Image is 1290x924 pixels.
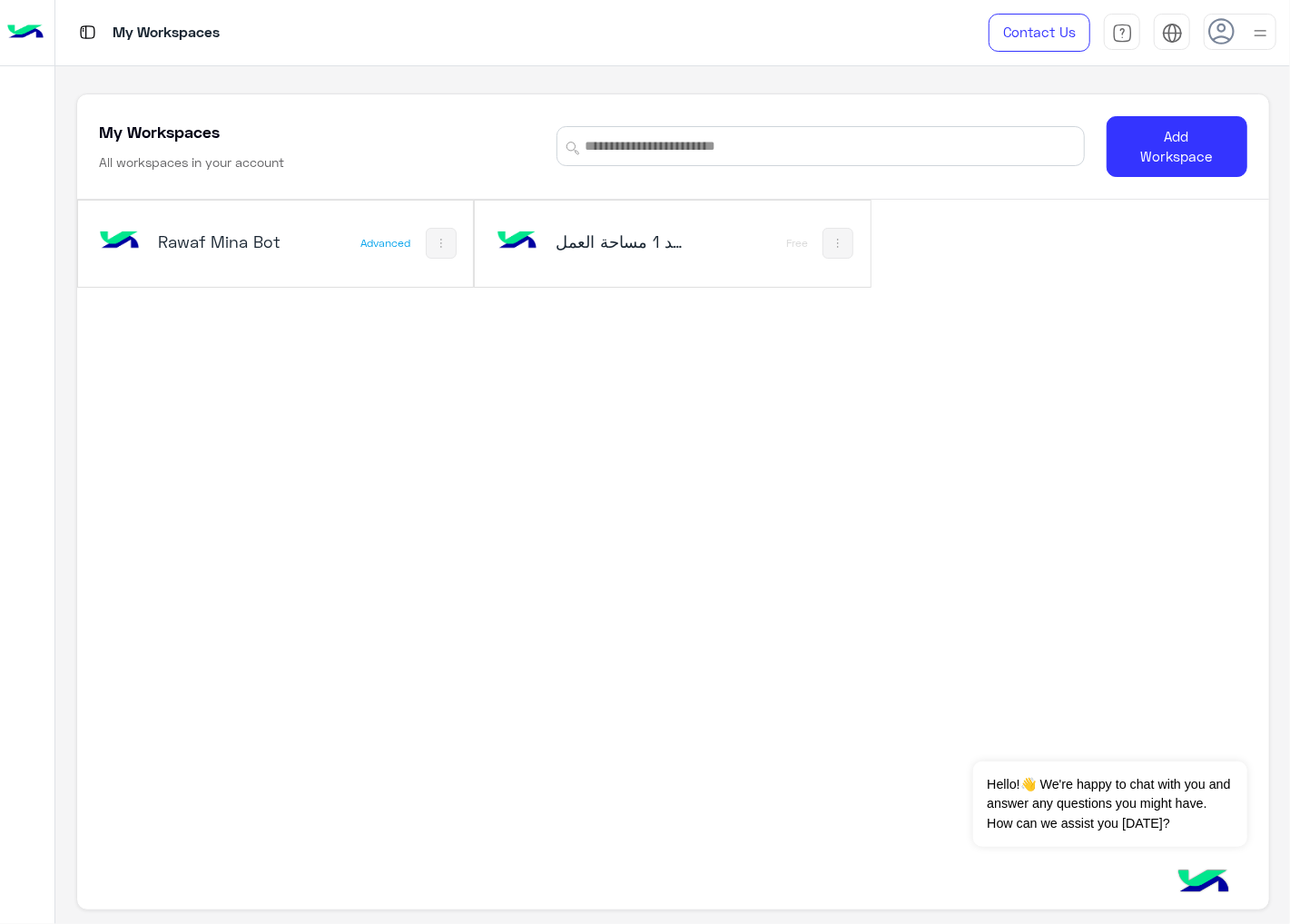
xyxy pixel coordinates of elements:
[361,236,411,251] div: Advanced
[786,236,808,251] div: Free
[1112,23,1133,44] img: tab
[1172,851,1236,915] img: hulul-logo.png
[99,121,220,143] h5: My Workspaces
[492,217,541,266] img: bot image
[989,14,1090,52] a: Contact Us
[1162,23,1183,44] img: tab
[113,21,220,45] p: My Workspaces
[158,231,288,252] h5: Rawaf Mina Bot
[1107,116,1247,177] button: Add Workspace
[1104,14,1140,52] a: tab
[556,231,685,252] h5: مساحة العمل‎ جديد 1
[7,14,44,52] img: Logo
[94,217,143,266] img: bot image
[973,762,1246,847] span: Hello!👋 We're happy to chat with you and answer any questions you might have. How can we assist y...
[99,153,284,172] h6: All workspaces in your account
[76,21,99,44] img: tab
[1249,22,1272,44] img: profile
